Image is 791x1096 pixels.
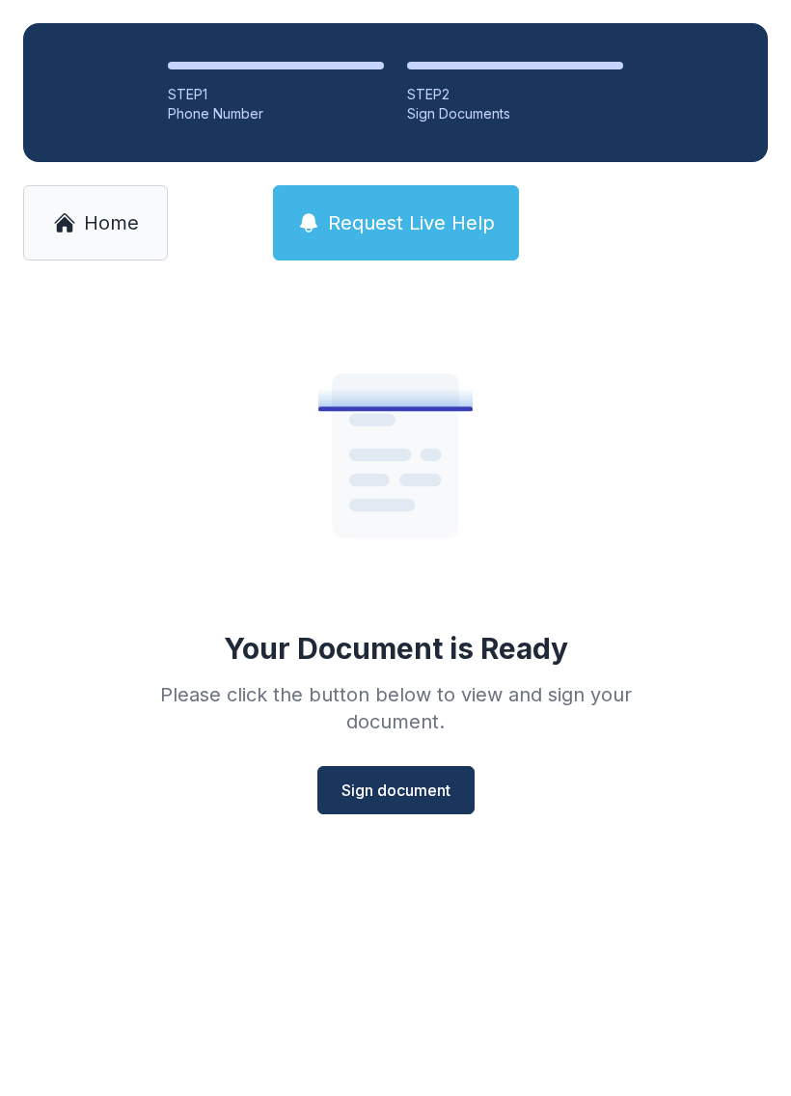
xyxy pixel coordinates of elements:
span: Request Live Help [328,209,495,236]
span: Home [84,209,139,236]
div: Please click the button below to view and sign your document. [118,681,673,735]
div: STEP 1 [168,85,384,104]
div: Your Document is Ready [224,631,568,666]
div: STEP 2 [407,85,623,104]
div: Sign Documents [407,104,623,123]
span: Sign document [341,779,450,802]
div: Phone Number [168,104,384,123]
